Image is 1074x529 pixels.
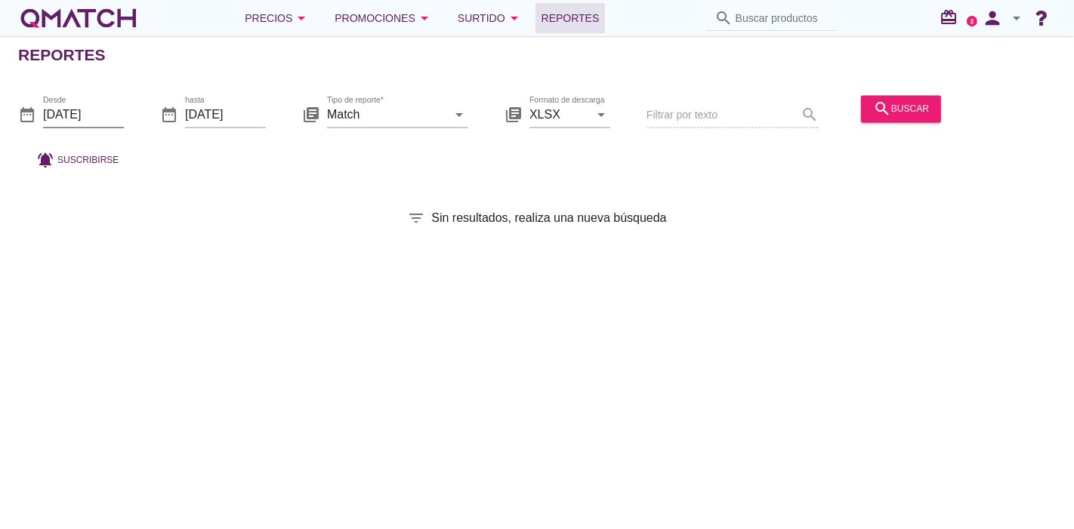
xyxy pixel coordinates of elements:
button: Suscribirse [24,146,131,174]
i: arrow_drop_down [292,9,310,27]
div: Surtido [458,9,523,27]
span: Sin resultados, realiza una nueva búsqueda [431,209,666,227]
i: search [873,100,891,118]
div: Promociones [335,9,434,27]
i: arrow_drop_down [1008,9,1026,27]
i: notifications_active [36,151,57,169]
a: 2 [967,16,977,26]
i: filter_list [407,209,425,227]
h2: Reportes [18,43,106,67]
i: arrow_drop_down [592,106,610,124]
i: arrow_drop_down [415,9,434,27]
i: person [977,8,1008,29]
i: arrow_drop_down [505,9,523,27]
text: 2 [971,17,974,24]
i: library_books [505,106,523,124]
input: Tipo de reporte* [327,103,447,127]
div: Precios [245,9,310,27]
button: Promociones [323,3,446,33]
input: Desde [43,103,124,127]
span: Reportes [542,9,600,27]
input: hasta [185,103,266,127]
button: buscar [861,95,941,122]
span: Suscribirse [57,153,119,167]
input: Buscar productos [736,6,828,30]
i: search [714,9,733,27]
i: redeem [940,8,964,26]
input: Formato de descarga [529,103,589,127]
a: Reportes [535,3,606,33]
i: library_books [302,106,320,124]
a: white-qmatch-logo [18,3,139,33]
i: date_range [18,106,36,124]
i: arrow_drop_down [450,106,468,124]
div: buscar [873,100,929,118]
button: Surtido [446,3,535,33]
i: date_range [160,106,178,124]
button: Precios [233,3,323,33]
